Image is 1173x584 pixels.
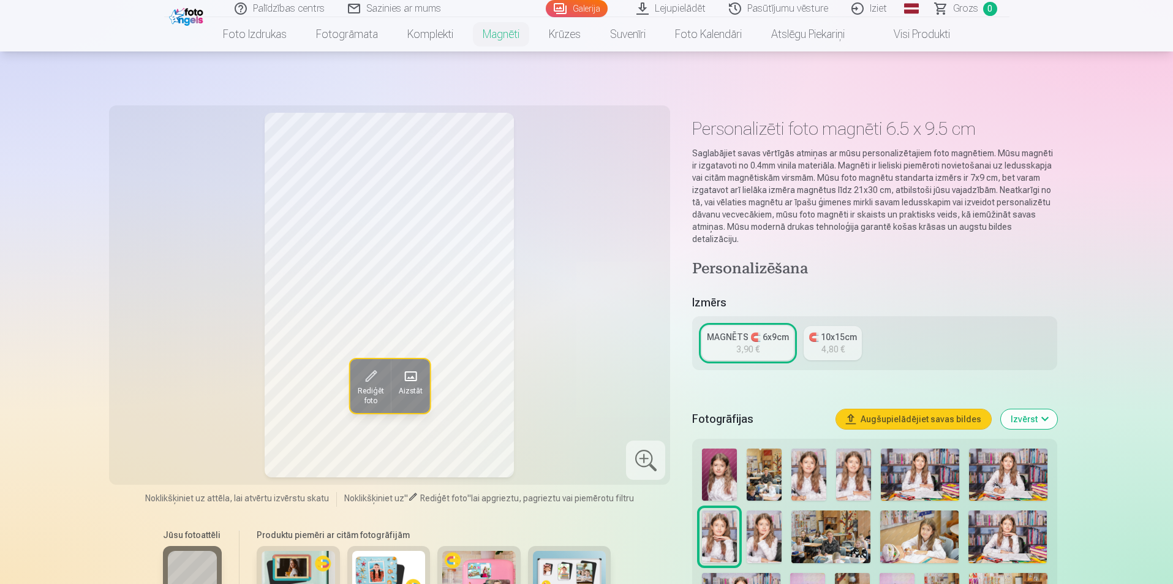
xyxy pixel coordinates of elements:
button: Aizstāt [391,359,429,413]
img: /fa1 [169,5,206,26]
p: Saglabājiet savas vērtīgās atmiņas ar mūsu personalizētajiem foto magnētiem. Mūsu magnēti ir izga... [692,147,1057,245]
h4: Personalizēšana [692,260,1057,279]
div: 4,80 € [821,343,845,355]
a: Fotogrāmata [301,17,393,51]
a: Visi produkti [859,17,965,51]
h6: Jūsu fotoattēli [163,529,222,541]
span: Aizstāt [398,386,422,396]
button: Augšupielādējiet savas bildes [836,409,991,429]
span: lai apgrieztu, pagrieztu vai piemērotu filtru [471,493,634,503]
a: 🧲 10x15cm4,80 € [804,326,862,360]
span: 0 [983,2,997,16]
span: Grozs [953,1,978,16]
div: MAGNĒTS 🧲 6x9cm [707,331,789,343]
button: Izvērst [1001,409,1057,429]
h5: Fotogrāfijas [692,411,826,428]
div: 3,90 € [736,343,760,355]
button: Rediģēt foto [350,359,391,413]
a: Krūzes [534,17,595,51]
span: Noklikšķiniet uz [344,493,404,503]
h1: Personalizēti foto magnēti 6.5 x 9.5 cm [692,118,1057,140]
span: " [467,493,471,503]
a: MAGNĒTS 🧲 6x9cm3,90 € [702,326,794,360]
span: Noklikšķiniet uz attēla, lai atvērtu izvērstu skatu [145,492,329,504]
span: Rediģēt foto [420,493,467,503]
h6: Produktu piemēri ar citām fotogrāfijām [252,529,616,541]
a: Suvenīri [595,17,660,51]
a: Atslēgu piekariņi [756,17,859,51]
a: Komplekti [393,17,468,51]
a: Magnēti [468,17,534,51]
span: " [404,493,408,503]
div: 🧲 10x15cm [809,331,857,343]
span: Rediģēt foto [357,386,383,406]
a: Foto izdrukas [208,17,301,51]
h5: Izmērs [692,294,1057,311]
a: Foto kalendāri [660,17,756,51]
